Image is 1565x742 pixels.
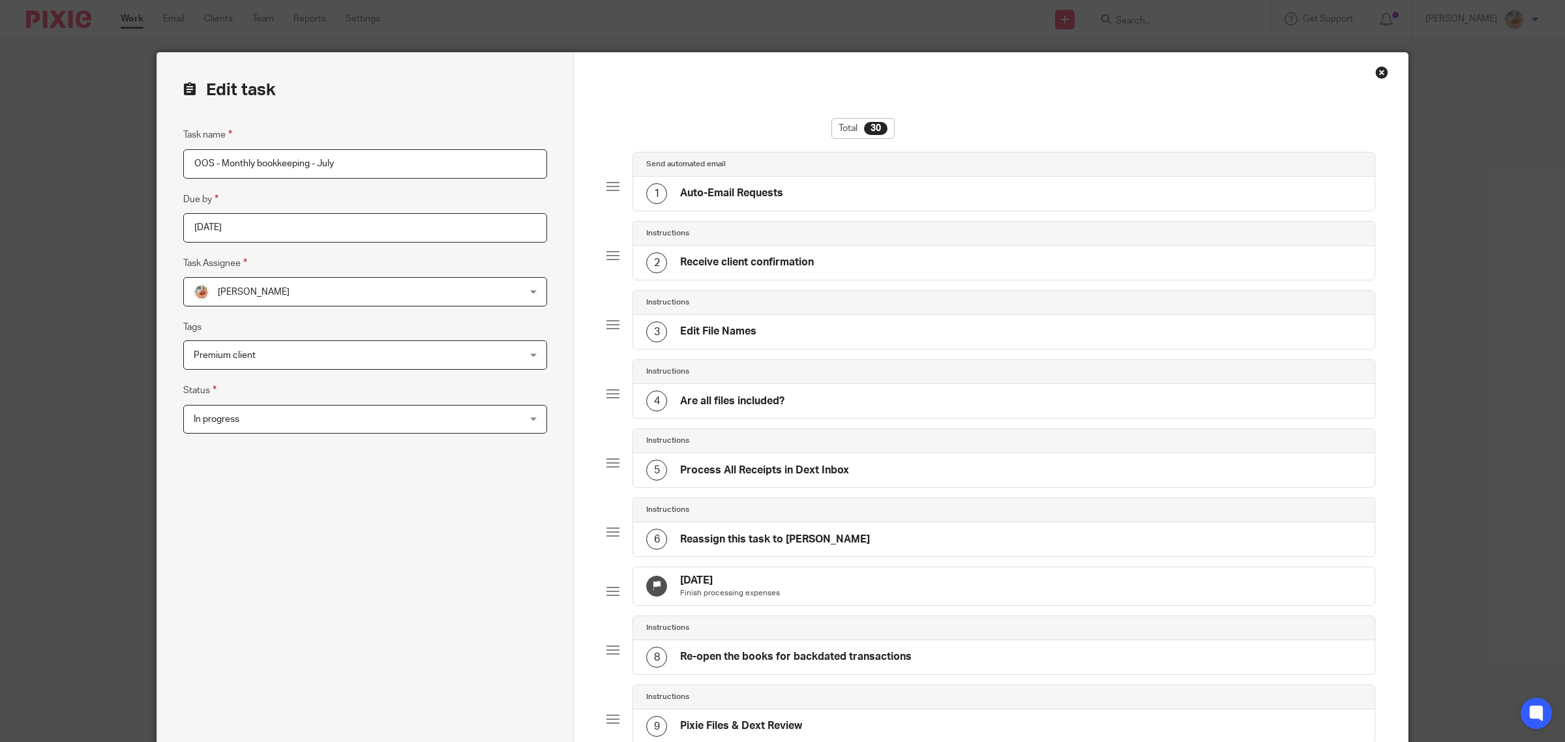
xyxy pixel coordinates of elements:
div: 6 [646,529,667,550]
div: 1 [646,183,667,204]
h4: Send automated email [646,159,726,170]
div: 3 [646,321,667,342]
h4: Pixie Files & Dext Review [680,719,802,733]
h4: [DATE] [680,574,780,587]
label: Due by [183,192,218,207]
div: 2 [646,252,667,273]
input: Pick a date [183,213,547,243]
span: Premium client [194,351,256,360]
h4: Instructions [646,297,689,308]
div: 9 [646,716,667,737]
h4: Are all files included? [680,394,784,408]
p: Finish processing expenses [680,588,780,599]
div: Close this dialog window [1375,66,1388,79]
div: 8 [646,647,667,668]
div: 5 [646,460,667,481]
label: Status [183,383,216,398]
div: Total [831,118,895,139]
h4: Receive client confirmation [680,256,814,269]
span: In progress [194,415,239,424]
h2: Edit task [183,79,547,101]
h4: Process All Receipts in Dext Inbox [680,464,849,477]
h4: Instructions [646,436,689,446]
h4: Instructions [646,692,689,702]
h4: Re-open the books for backdated transactions [680,650,912,664]
div: 30 [864,122,887,135]
h4: Instructions [646,505,689,515]
h4: Instructions [646,623,689,633]
label: Task name [183,127,232,142]
span: [PERSON_NAME] [218,288,290,297]
h4: Instructions [646,228,689,239]
h4: Instructions [646,366,689,377]
h4: Edit File Names [680,325,756,338]
img: MIC.jpg [194,284,209,300]
label: Task Assignee [183,256,247,271]
h4: Auto-Email Requests [680,186,783,200]
h4: Reassign this task to [PERSON_NAME] [680,533,870,546]
div: 4 [646,391,667,411]
label: Tags [183,321,201,334]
